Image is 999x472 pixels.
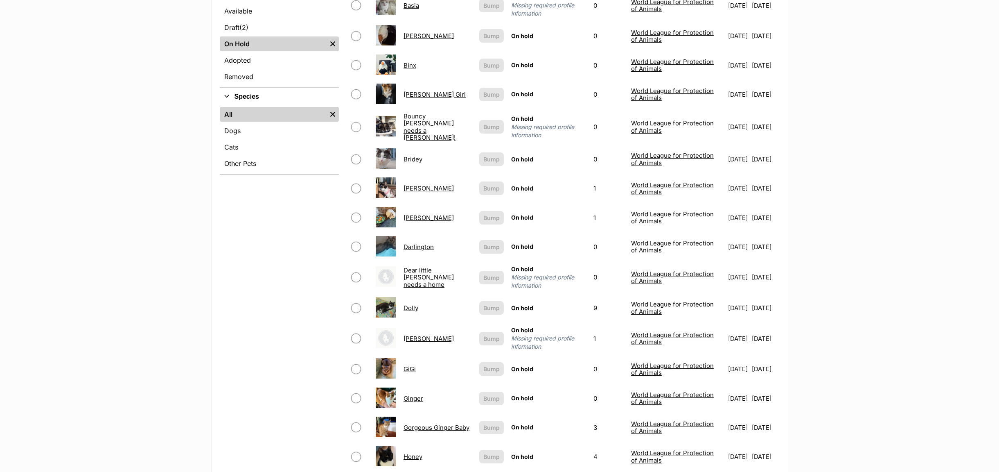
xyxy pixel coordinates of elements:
[511,243,533,250] span: On hold
[725,233,751,261] td: [DATE]
[631,420,714,435] a: World League for Protection of Animals
[511,265,533,272] span: On hold
[590,442,627,471] td: 4
[511,1,586,18] span: Missing required profile information
[479,240,504,254] button: Bump
[479,88,504,101] button: Bump
[376,388,396,408] img: Ginger
[483,155,500,163] span: Bump
[404,243,434,251] a: Darlington
[404,304,418,312] a: Dolly
[479,29,504,43] button: Bump
[752,22,779,50] td: [DATE]
[479,392,504,405] button: Bump
[479,182,504,195] button: Bump
[590,80,627,109] td: 0
[590,413,627,442] td: 3
[511,327,533,334] span: On hold
[220,36,327,51] a: On Hold
[725,51,751,79] td: [DATE]
[327,107,339,122] a: Remove filter
[327,36,339,51] a: Remove filter
[220,107,327,122] a: All
[511,304,533,311] span: On hold
[725,323,751,354] td: [DATE]
[725,174,751,202] td: [DATE]
[220,53,339,68] a: Adopted
[479,332,504,345] button: Bump
[590,262,627,293] td: 0
[376,297,396,318] img: Dolly
[590,109,627,144] td: 0
[483,394,500,403] span: Bump
[511,61,533,68] span: On hold
[483,334,500,343] span: Bump
[631,119,714,134] a: World League for Protection of Animals
[376,177,396,198] img: Charlie
[752,109,779,144] td: [DATE]
[404,184,454,192] a: [PERSON_NAME]
[483,365,500,373] span: Bump
[376,236,396,256] img: Darlington
[725,109,751,144] td: [DATE]
[631,210,714,225] a: World League for Protection of Animals
[479,362,504,376] button: Bump
[376,116,396,136] img: Bouncy Little Baxter needs a Foster!
[376,25,396,45] img: Betsy
[479,211,504,225] button: Bump
[220,69,339,84] a: Removed
[752,233,779,261] td: [DATE]
[220,123,339,138] a: Dogs
[590,174,627,202] td: 1
[511,214,533,221] span: On hold
[631,270,714,285] a: World League for Protection of Animals
[590,51,627,79] td: 0
[631,362,714,377] a: World League for Protection of Animals
[220,156,339,171] a: Other Pets
[511,365,533,372] span: On hold
[511,185,533,192] span: On hold
[220,20,339,35] a: Draft
[511,273,586,290] span: Missing required profile information
[404,32,454,40] a: [PERSON_NAME]
[404,91,466,98] a: [PERSON_NAME] Girl
[631,87,714,102] a: World League for Protection of Animals
[725,22,751,50] td: [DATE]
[483,184,500,193] span: Bump
[483,273,500,282] span: Bump
[483,243,500,251] span: Bump
[631,29,714,43] a: World League for Protection of Animals
[752,80,779,109] td: [DATE]
[725,384,751,413] td: [DATE]
[631,181,714,196] a: World League for Protection of Animals
[752,51,779,79] td: [DATE]
[404,365,416,373] a: GiGi
[479,152,504,166] button: Bump
[752,204,779,232] td: [DATE]
[631,152,714,166] a: World League for Protection of Animals
[631,391,714,406] a: World League for Protection of Animals
[483,304,500,312] span: Bump
[752,174,779,202] td: [DATE]
[590,355,627,383] td: 0
[479,271,504,284] button: Bump
[631,58,714,73] a: World League for Protection of Animals
[752,323,779,354] td: [DATE]
[511,32,533,39] span: On hold
[376,266,396,287] img: Dear little Jack Jack needs a home
[404,155,422,163] a: Bridey
[404,395,423,402] a: Ginger
[725,145,751,173] td: [DATE]
[220,105,339,174] div: Species
[404,335,454,343] a: [PERSON_NAME]
[725,355,751,383] td: [DATE]
[631,331,714,346] a: World League for Protection of Animals
[483,90,500,99] span: Bump
[376,148,396,169] img: Bridey
[752,355,779,383] td: [DATE]
[511,123,586,139] span: Missing required profile information
[404,2,419,9] a: Basia
[483,452,500,461] span: Bump
[725,204,751,232] td: [DATE]
[483,1,500,10] span: Bump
